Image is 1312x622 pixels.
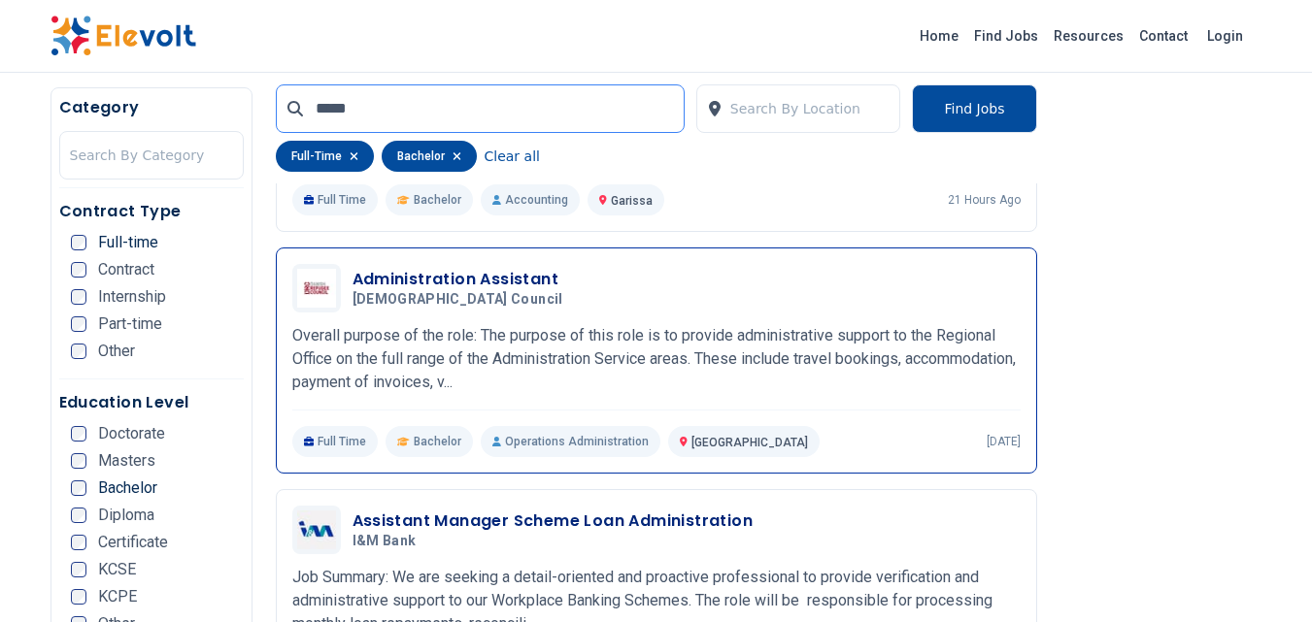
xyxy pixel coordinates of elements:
[485,141,540,172] button: Clear all
[71,507,86,523] input: Diploma
[59,96,244,119] h5: Category
[98,426,165,442] span: Doctorate
[1215,529,1312,622] iframe: Chat Widget
[611,194,653,208] span: Garissa
[98,289,166,305] span: Internship
[98,562,136,577] span: KCSE
[353,509,754,533] h3: Assistant Manager Scheme Loan Administration
[98,480,157,496] span: Bachelor
[297,269,336,308] img: Danish Refugee Council
[98,535,168,550] span: Certificate
[292,324,1021,394] p: Overall purpose of the role: The purpose of this role is to provide administrative support to the...
[98,589,137,605] span: KCPE
[966,20,1046,51] a: Find Jobs
[50,16,196,56] img: Elevolt
[948,192,1021,208] p: 21 hours ago
[98,453,155,469] span: Masters
[691,436,808,449] span: [GEOGRAPHIC_DATA]
[1131,20,1195,51] a: Contact
[414,192,461,208] span: Bachelor
[98,507,154,523] span: Diploma
[414,434,461,449] span: Bachelor
[353,533,417,550] span: I&M Bank
[987,434,1021,449] p: [DATE]
[382,141,477,172] div: bachelor
[481,426,660,457] p: Operations Administration
[71,262,86,278] input: Contract
[71,289,86,305] input: Internship
[276,141,374,172] div: full-time
[912,84,1036,133] button: Find Jobs
[1195,16,1255,55] a: Login
[71,480,86,496] input: Bachelor
[297,510,336,549] img: I&M Bank
[59,391,244,414] h5: Education Level
[98,262,154,278] span: Contract
[292,184,379,215] p: Full Time
[71,344,86,359] input: Other
[71,535,86,550] input: Certificate
[353,291,563,309] span: [DEMOGRAPHIC_DATA] Council
[71,426,86,442] input: Doctorate
[71,562,86,577] input: KCSE
[481,184,580,215] p: Accounting
[71,453,86,469] input: Masters
[1046,20,1131,51] a: Resources
[59,200,244,223] h5: Contract Type
[912,20,966,51] a: Home
[71,235,86,250] input: Full-time
[98,344,135,359] span: Other
[98,316,162,332] span: Part-time
[98,235,158,250] span: Full-time
[71,589,86,605] input: KCPE
[71,316,86,332] input: Part-time
[353,268,571,291] h3: Administration Assistant
[292,264,1021,457] a: Danish Refugee CouncilAdministration Assistant[DEMOGRAPHIC_DATA] CouncilOverall purpose of the ro...
[292,426,379,457] p: Full Time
